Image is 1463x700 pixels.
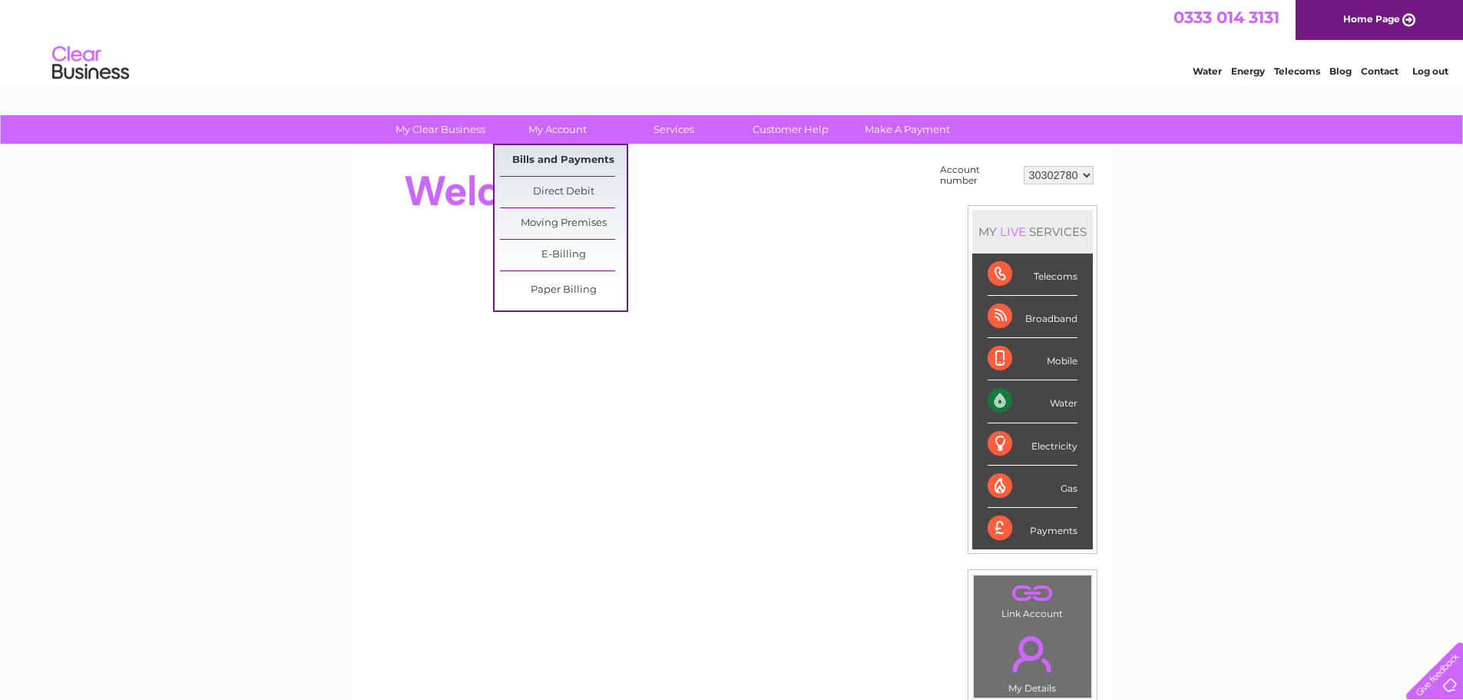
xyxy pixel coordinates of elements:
div: Broadband [988,296,1077,338]
td: My Details [973,623,1092,698]
a: Telecoms [1274,65,1320,77]
div: Water [988,380,1077,423]
div: Clear Business is a trading name of Verastar Limited (registered in [GEOGRAPHIC_DATA] No. 3667643... [369,8,1095,75]
a: Log out [1412,65,1448,77]
a: Blog [1329,65,1352,77]
a: Bills and Payments [500,145,627,176]
a: Customer Help [727,115,854,144]
a: Direct Debit [500,177,627,207]
a: Contact [1361,65,1398,77]
a: Moving Premises [500,208,627,239]
div: Telecoms [988,254,1077,296]
div: LIVE [997,224,1029,239]
a: My Account [494,115,621,144]
a: Services [611,115,737,144]
a: 0333 014 3131 [1173,8,1279,27]
img: logo.png [51,40,130,87]
a: My Clear Business [377,115,504,144]
td: Link Account [973,575,1092,623]
a: . [978,627,1087,681]
a: . [978,579,1087,606]
div: Mobile [988,338,1077,380]
div: MY SERVICES [972,210,1093,254]
div: Electricity [988,423,1077,466]
a: Water [1193,65,1222,77]
a: Make A Payment [844,115,971,144]
a: Paper Billing [500,275,627,306]
div: Gas [988,466,1077,508]
a: E-Billing [500,240,627,270]
a: Energy [1231,65,1265,77]
div: Payments [988,508,1077,549]
td: Account number [936,161,1020,190]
